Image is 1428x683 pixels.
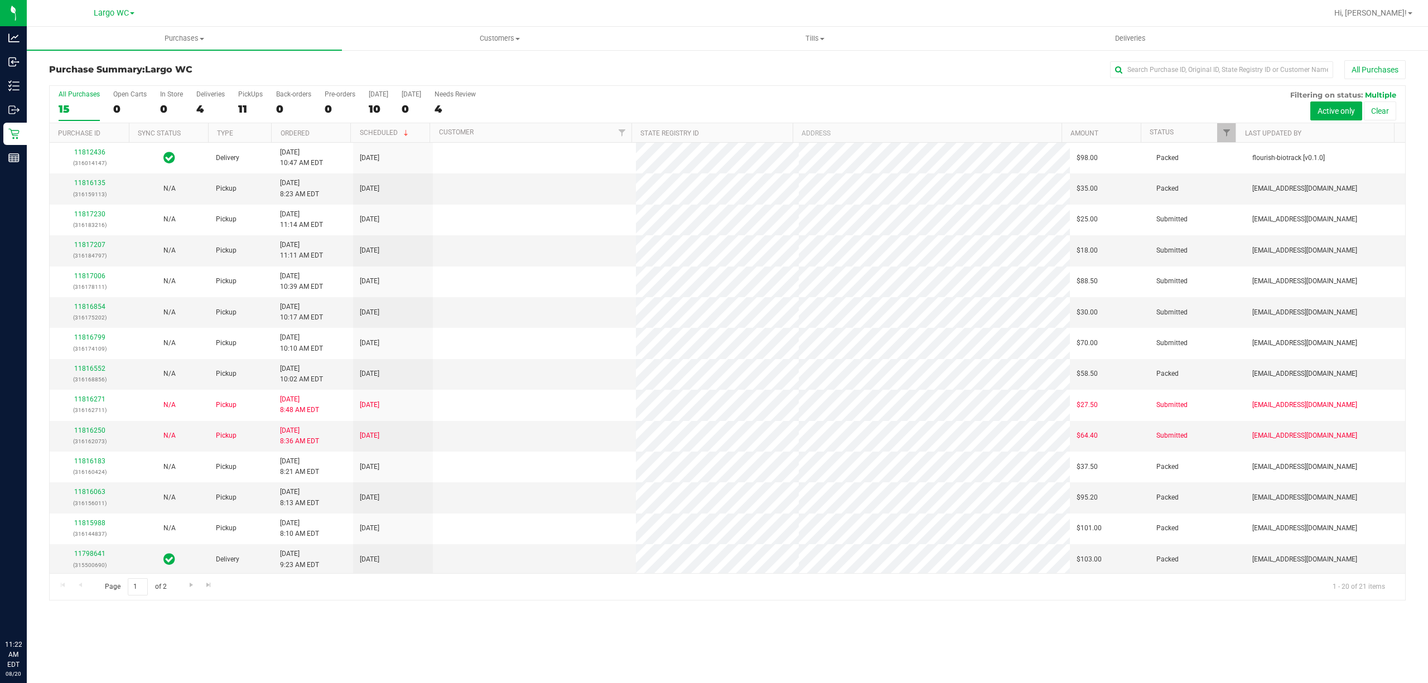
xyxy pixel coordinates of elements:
span: Submitted [1156,400,1188,410]
span: Largo WC [94,8,129,18]
div: Back-orders [276,90,311,98]
span: [DATE] 10:39 AM EDT [280,271,323,292]
span: [DATE] 8:13 AM EDT [280,487,319,508]
a: Go to the next page [183,578,199,593]
span: [DATE] [360,462,379,472]
a: Sync Status [138,129,181,137]
div: 0 [276,103,311,115]
span: $30.00 [1077,307,1098,318]
a: Purchases [27,27,342,50]
input: 1 [128,578,148,595]
span: [DATE] [360,430,379,441]
span: Not Applicable [163,246,176,254]
div: PickUps [238,90,263,98]
a: Status [1150,128,1174,136]
a: 11812436 [74,148,105,156]
div: Needs Review [435,90,476,98]
span: [DATE] 10:02 AM EDT [280,364,323,385]
div: 0 [160,103,183,115]
a: 11816183 [74,457,105,465]
button: N/A [163,338,176,348]
inline-svg: Inventory [8,80,20,91]
span: [DATE] 8:10 AM EDT [280,518,319,539]
span: Submitted [1156,307,1188,318]
p: (316175202) [56,312,123,323]
span: Submitted [1156,338,1188,348]
span: [EMAIL_ADDRESS][DOMAIN_NAME] [1252,492,1357,503]
span: $103.00 [1077,554,1102,565]
span: [DATE] [360,492,379,503]
span: Not Applicable [163,370,176,377]
span: [EMAIL_ADDRESS][DOMAIN_NAME] [1252,523,1357,534]
div: 0 [402,103,421,115]
span: Pickup [216,523,237,534]
span: $35.00 [1077,183,1098,194]
span: $101.00 [1077,523,1102,534]
span: $70.00 [1077,338,1098,348]
button: N/A [163,214,176,225]
span: flourish-biotrack [v0.1.0] [1252,153,1325,163]
inline-svg: Analytics [8,32,20,43]
span: [DATE] 11:14 AM EDT [280,209,323,230]
span: Pickup [216,245,237,256]
span: [EMAIL_ADDRESS][DOMAIN_NAME] [1252,400,1357,410]
span: Pickup [216,307,237,318]
span: [EMAIL_ADDRESS][DOMAIN_NAME] [1252,276,1357,287]
span: Largo WC [145,64,192,75]
span: [DATE] [360,369,379,379]
a: 11816063 [74,488,105,496]
button: N/A [163,183,176,194]
span: [EMAIL_ADDRESS][DOMAIN_NAME] [1252,554,1357,565]
div: Pre-orders [325,90,355,98]
span: [EMAIL_ADDRESS][DOMAIN_NAME] [1252,214,1357,225]
span: Pickup [216,183,237,194]
span: [DATE] [360,523,379,534]
a: Go to the last page [201,578,217,593]
span: [DATE] 10:10 AM EDT [280,332,323,353]
div: 0 [325,103,355,115]
a: 11816552 [74,365,105,372]
a: Deliveries [973,27,1288,50]
span: Packed [1156,492,1179,503]
p: (316156011) [56,498,123,508]
a: Customers [342,27,657,50]
span: [DATE] [360,245,379,256]
span: [DATE] [360,214,379,225]
span: $88.50 [1077,276,1098,287]
span: Pickup [216,338,237,348]
a: 11817207 [74,241,105,249]
a: Tills [657,27,972,50]
p: 08/20 [5,670,22,678]
span: Packed [1156,153,1179,163]
span: Delivery [216,554,239,565]
span: [DATE] [360,554,379,565]
p: (316168856) [56,374,123,385]
span: Not Applicable [163,401,176,409]
span: Multiple [1365,90,1396,99]
input: Search Purchase ID, Original ID, State Registry ID or Customer Name... [1110,61,1333,78]
p: (316183216) [56,220,123,230]
span: Filtering on status: [1290,90,1363,99]
a: 11798641 [74,550,105,558]
span: [DATE] 8:48 AM EDT [280,394,319,415]
a: Type [217,129,233,137]
a: 11816799 [74,333,105,341]
span: Packed [1156,523,1179,534]
div: 10 [369,103,388,115]
a: 11817230 [74,210,105,218]
inline-svg: Outbound [8,104,20,115]
span: Submitted [1156,430,1188,441]
span: [EMAIL_ADDRESS][DOMAIN_NAME] [1252,462,1357,472]
span: Packed [1156,183,1179,194]
a: Filter [1217,123,1236,142]
button: Active only [1310,101,1362,120]
span: Purchases [27,33,342,43]
a: 11815988 [74,519,105,527]
button: N/A [163,276,176,287]
button: N/A [163,430,176,441]
span: Not Applicable [163,339,176,347]
span: $58.50 [1077,369,1098,379]
div: [DATE] [402,90,421,98]
span: Tills [658,33,972,43]
span: Not Applicable [163,185,176,192]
